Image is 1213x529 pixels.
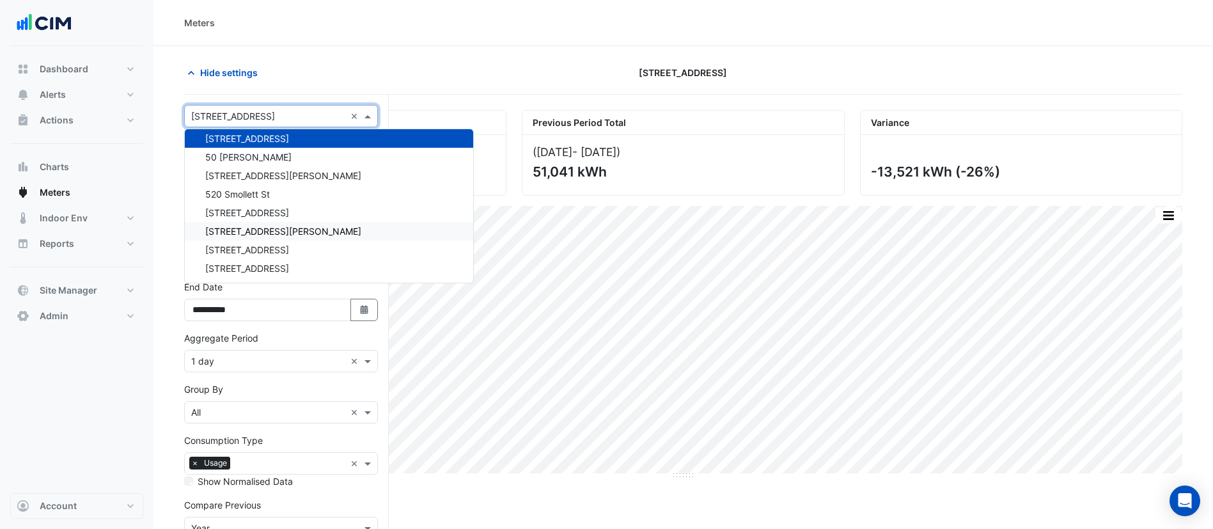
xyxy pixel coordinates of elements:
[10,493,143,519] button: Account
[40,212,88,225] span: Indoor Env
[205,281,361,292] span: [STREET_ADDRESS][PERSON_NAME]
[184,16,215,29] div: Meters
[350,109,361,123] span: Clear
[205,244,289,255] span: [STREET_ADDRESS]
[10,278,143,303] button: Site Manager
[40,284,97,297] span: Site Manager
[533,164,831,180] div: 51,041 kWh
[184,129,474,283] ng-dropdown-panel: Options list
[40,88,66,101] span: Alerts
[15,10,73,36] img: Company Logo
[10,205,143,231] button: Indoor Env
[205,170,361,181] span: [STREET_ADDRESS][PERSON_NAME]
[201,457,230,470] span: Usage
[40,310,68,322] span: Admin
[572,145,616,159] span: - [DATE]
[17,161,29,173] app-icon: Charts
[40,63,88,75] span: Dashboard
[198,475,293,488] label: Show Normalised Data
[17,186,29,199] app-icon: Meters
[184,498,261,512] label: Compare Previous
[184,434,263,447] label: Consumption Type
[205,189,270,200] span: 520 Smollett St
[40,500,77,512] span: Account
[17,212,29,225] app-icon: Indoor Env
[184,280,223,294] label: End Date
[17,310,29,322] app-icon: Admin
[1170,486,1200,516] div: Open Intercom Messenger
[522,111,843,135] div: Previous Period Total
[17,114,29,127] app-icon: Actions
[639,66,727,79] span: [STREET_ADDRESS]
[205,152,292,162] span: 50 [PERSON_NAME]
[871,164,1169,180] div: -13,521 kWh (-26%)
[1155,207,1181,223] button: More Options
[350,354,361,368] span: Clear
[205,263,289,274] span: [STREET_ADDRESS]
[10,180,143,205] button: Meters
[40,237,74,250] span: Reports
[350,457,361,470] span: Clear
[40,186,70,199] span: Meters
[200,66,258,79] span: Hide settings
[350,406,361,419] span: Clear
[359,304,370,315] fa-icon: Select Date
[10,107,143,133] button: Actions
[17,88,29,101] app-icon: Alerts
[184,383,223,396] label: Group By
[205,207,289,218] span: [STREET_ADDRESS]
[10,231,143,257] button: Reports
[17,237,29,250] app-icon: Reports
[10,154,143,180] button: Charts
[17,284,29,297] app-icon: Site Manager
[17,63,29,75] app-icon: Dashboard
[40,114,74,127] span: Actions
[184,331,258,345] label: Aggregate Period
[861,111,1182,135] div: Variance
[10,56,143,82] button: Dashboard
[189,457,201,470] span: ×
[40,161,69,173] span: Charts
[10,82,143,107] button: Alerts
[205,226,361,237] span: [STREET_ADDRESS][PERSON_NAME]
[10,303,143,329] button: Admin
[184,61,266,84] button: Hide settings
[205,133,289,144] span: [STREET_ADDRESS]
[533,145,833,159] div: ([DATE] )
